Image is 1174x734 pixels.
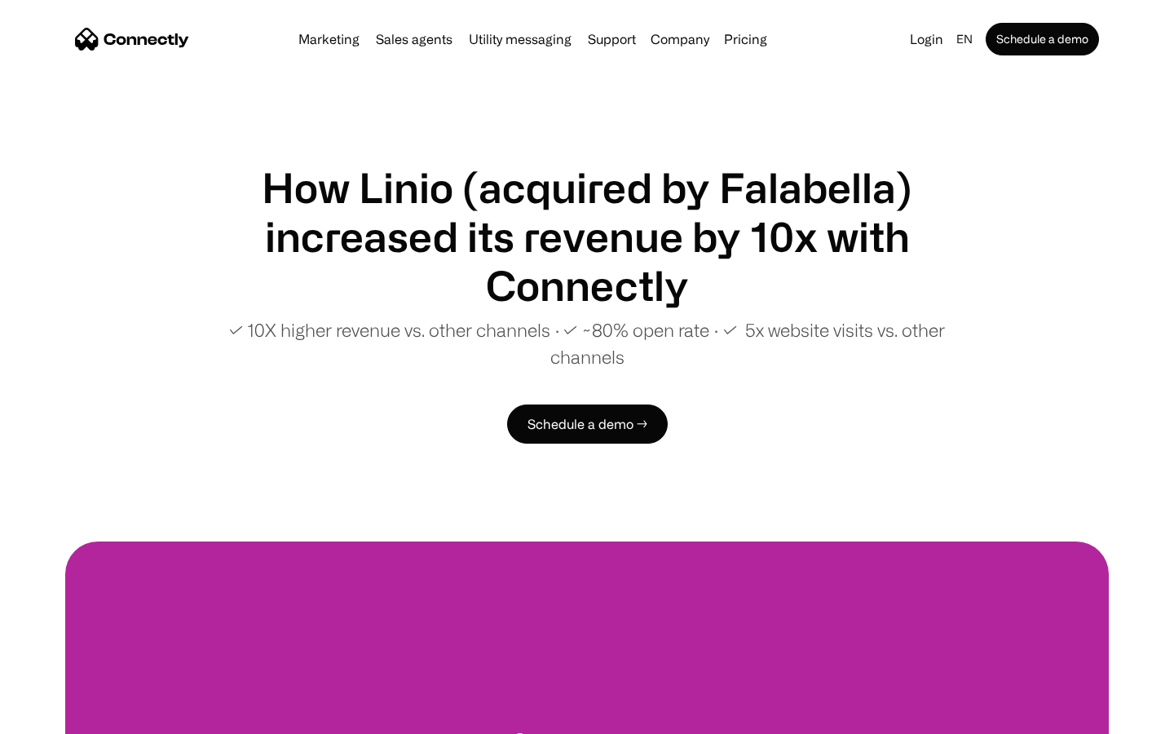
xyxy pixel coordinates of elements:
[986,23,1099,55] a: Schedule a demo
[369,33,459,46] a: Sales agents
[33,705,98,728] ul: Language list
[717,33,774,46] a: Pricing
[507,405,668,444] a: Schedule a demo →
[956,28,973,51] div: en
[196,316,978,370] p: ✓ 10X higher revenue vs. other channels ∙ ✓ ~80% open rate ∙ ✓ 5x website visits vs. other channels
[903,28,950,51] a: Login
[16,704,98,728] aside: Language selected: English
[292,33,366,46] a: Marketing
[651,28,709,51] div: Company
[196,163,978,310] h1: How Linio (acquired by Falabella) increased its revenue by 10x with Connectly
[581,33,642,46] a: Support
[462,33,578,46] a: Utility messaging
